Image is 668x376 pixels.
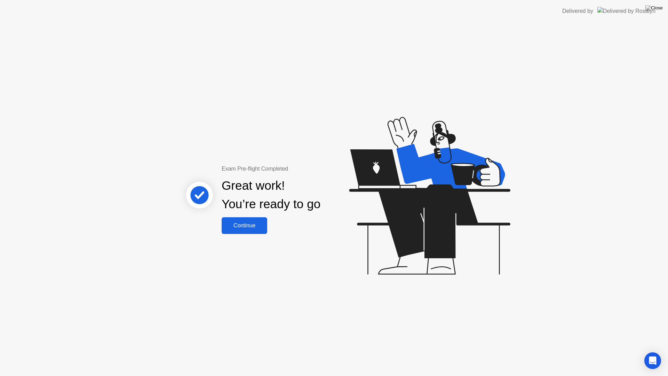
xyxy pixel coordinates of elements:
button: Continue [222,217,267,234]
img: Close [645,5,663,11]
div: Continue [224,222,265,229]
img: Delivered by Rosalyn [597,7,655,15]
div: Great work! You’re ready to go [222,177,320,213]
div: Delivered by [562,7,593,15]
div: Exam Pre-flight Completed [222,165,365,173]
div: Open Intercom Messenger [644,352,661,369]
